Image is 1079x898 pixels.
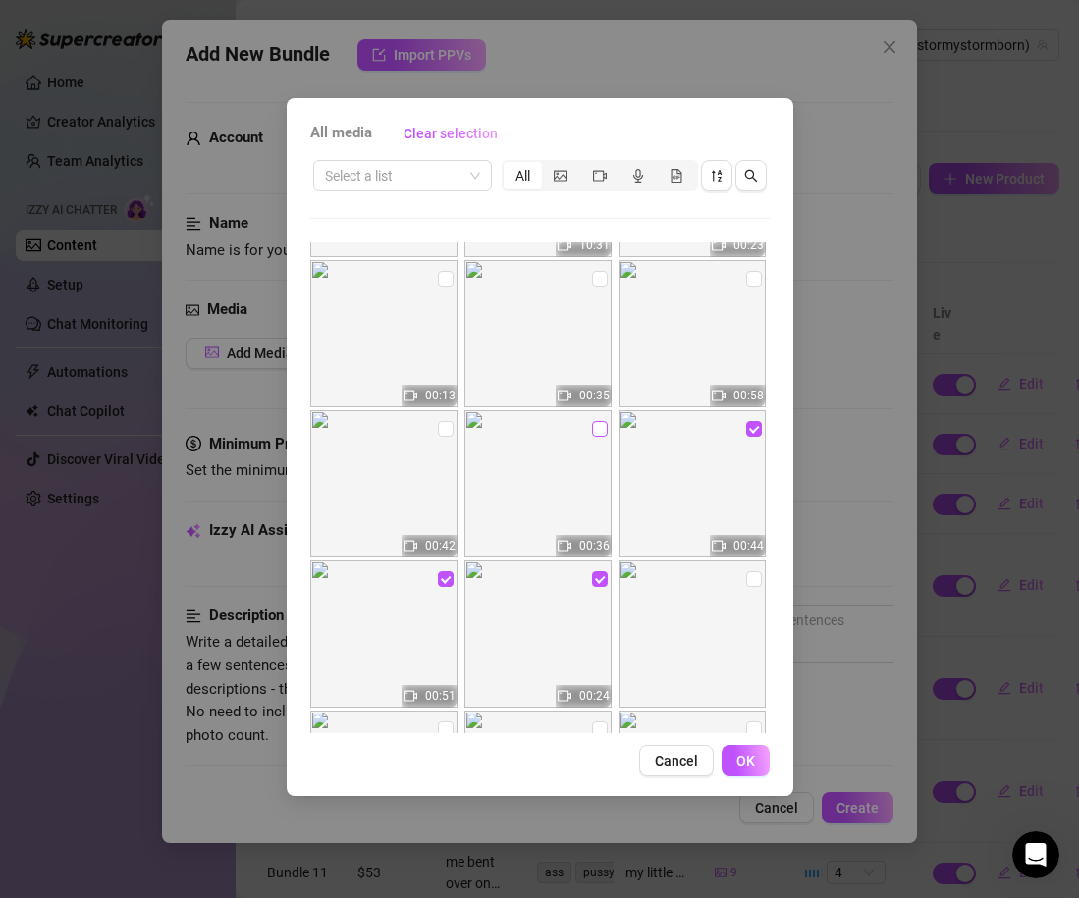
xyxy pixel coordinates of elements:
[579,689,610,703] span: 00:24
[593,169,607,183] span: video-camera
[558,539,571,553] span: video-camera
[579,389,610,402] span: 00:35
[464,260,612,407] img: media
[310,122,372,145] span: All media
[425,539,456,553] span: 00:42
[558,689,571,703] span: video-camera
[464,410,612,557] img: media
[554,169,567,183] span: picture
[310,560,458,708] img: media
[310,410,458,557] img: media
[712,539,726,553] span: video-camera
[1012,831,1059,878] iframe: Intercom live chat
[619,560,766,708] img: media
[558,238,571,252] span: video-camera
[619,711,766,858] img: media
[464,711,612,858] img: media
[733,238,764,252] span: 00:23
[310,711,458,858] img: media
[733,539,764,553] span: 00:44
[701,160,732,191] button: sort-descending
[670,169,683,183] span: file-gif
[502,160,698,191] div: segmented control
[388,118,513,149] button: Clear selection
[639,745,714,776] button: Cancel
[722,745,770,776] button: OK
[631,169,645,183] span: audio
[579,539,610,553] span: 00:36
[733,389,764,402] span: 00:58
[504,162,542,189] div: All
[712,238,726,252] span: video-camera
[736,753,755,768] span: OK
[404,126,498,141] span: Clear selection
[404,689,417,703] span: video-camera
[710,169,724,183] span: sort-descending
[655,753,698,768] span: Cancel
[712,389,726,402] span: video-camera
[744,169,758,183] span: search
[579,238,610,252] span: 10:31
[404,539,417,553] span: video-camera
[619,260,766,407] img: media
[558,389,571,402] span: video-camera
[425,689,456,703] span: 00:51
[425,389,456,402] span: 00:13
[310,260,458,407] img: media
[404,389,417,402] span: video-camera
[464,560,612,708] img: media
[619,410,766,557] img: media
